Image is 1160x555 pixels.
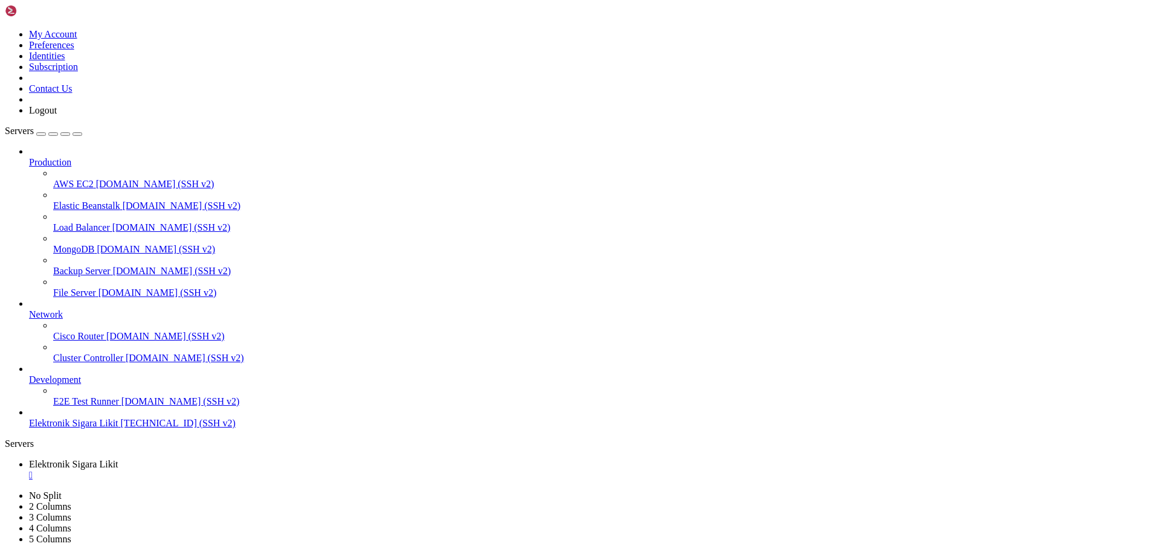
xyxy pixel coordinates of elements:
x-row: Learn more about enabling ESM Apps service at [URL][DOMAIN_NAME] [5,241,1003,251]
x-row: Forum [URL][DOMAIN_NAME] [5,344,1003,354]
a: Elastic Beanstalk [DOMAIN_NAME] (SSH v2) [53,201,1155,211]
a: Logout [29,105,57,115]
span: Network [29,309,63,319]
a: 5 Columns [29,534,71,544]
x-row: Run 'do-release-upgrade' to upgrade to it. [5,272,1003,282]
a: Backup Server [DOMAIN_NAME] (SSH v2) [53,266,1155,277]
span: Cisco Router [53,331,104,341]
x-row: Visit [URL][DOMAIN_NAME] [5,333,1003,344]
li: Production [29,146,1155,298]
li: Cisco Router [DOMAIN_NAME] (SSH v2) [53,320,1155,342]
span: Backup Server [53,266,111,276]
span: MongoDB [53,244,94,254]
x-row: 0 updates can be applied immediately. [5,210,1003,220]
li: Cluster Controller [DOMAIN_NAME] (SSH v2) [53,342,1155,364]
a: File Server [DOMAIN_NAME] (SSH v2) [53,287,1155,298]
a: No Split [29,490,62,501]
x-row: [URL][DOMAIN_NAME] [5,169,1003,179]
span: [DOMAIN_NAME] (SSH v2) [98,287,217,298]
li: E2E Test Runner [DOMAIN_NAME] (SSH v2) [53,385,1155,407]
x-row: Enjoy your accelerated Internet by CyberPanel. [5,446,1003,457]
span: [DOMAIN_NAME] (SSH v2) [112,222,231,233]
x-row: Last login: [DATE] from [TECHNICAL_ID] [5,303,1003,313]
span: [DOMAIN_NAME] (SSH v2) [126,353,244,363]
a: Load Balancer [DOMAIN_NAME] (SSH v2) [53,222,1155,233]
a: Contact Us [29,83,72,94]
x-row: Current Server time : [DATE] 09:21:21. [5,374,1003,385]
x-row: Current CPU usage : 3.19988%. [5,395,1003,405]
x-row: * Support: [URL][DOMAIN_NAME] [5,5,1003,15]
x-row: 23 additional security updates can be applied with ESM Apps. [5,231,1003,241]
x-row: Current RAM usage : 1180/7937MB (14.87%). [5,405,1003,415]
span: [DOMAIN_NAME] (SSH v2) [113,266,231,276]
li: Elektronik Sigara Likit [TECHNICAL_ID] (SSH v2) [29,407,1155,429]
a: Cisco Router [DOMAIN_NAME] (SSH v2) [53,331,1155,342]
a: Elektronik Sigara Likit [TECHNICAL_ID] (SSH v2) [29,418,1155,429]
span: E2E Test Runner [53,396,119,406]
x-row: Memory usage: 15% [5,66,1003,77]
x-row: This server has installed CyberPanel. [5,323,1003,333]
a: Preferences [29,40,74,50]
li: Load Balancer [DOMAIN_NAME] (SSH v2) [53,211,1155,233]
a: Development [29,374,1155,385]
a: My Account [29,29,77,39]
span: [DOMAIN_NAME] (SSH v2) [121,396,240,406]
x-row: Usage of /: 32.7% of 157.39GB [5,56,1003,66]
x-row: System load: 0.42 [5,46,1003,56]
x-row: Log in [URL][TECHNICAL_ID] [5,354,1003,364]
div: Servers [5,438,1155,449]
x-row: IPv4 address for enp3s0: [TECHNICAL_ID] [5,107,1003,118]
a: E2E Test Runner [DOMAIN_NAME] (SSH v2) [53,396,1155,407]
span: Elektronik Sigara Likit [29,459,118,469]
x-row: New release '24.04.3 LTS' available. [5,261,1003,272]
a: AWS EC2 [DOMAIN_NAME] (SSH v2) [53,179,1155,190]
a: Identities [29,51,65,61]
a: Servers [5,126,82,136]
a: MongoDB [DOMAIN_NAME] (SSH v2) [53,244,1155,255]
span: Servers [5,126,34,136]
x-row: System information as of [DATE] [5,25,1003,36]
li: Development [29,364,1155,407]
a: Network [29,309,1155,320]
span: AWS EC2 [53,179,94,189]
x-row: Processes: 164 [5,87,1003,97]
li: MongoDB [DOMAIN_NAME] (SSH v2) [53,233,1155,255]
x-row: Current Load average: 0.55, 0.34, 0.29 [5,385,1003,395]
li: AWS EC2 [DOMAIN_NAME] (SSH v2) [53,168,1155,190]
x-row: just raised the bar for easy, resilient and secure K8s cluster deployment. [5,149,1003,159]
span: Cluster Controller [53,353,123,363]
span: [DOMAIN_NAME] (SSH v2) [97,244,215,254]
img: Shellngn [5,5,74,17]
li: Backup Server [DOMAIN_NAME] (SSH v2) [53,255,1155,277]
span: Development [29,374,81,385]
x-row: Swap usage: 1% [5,77,1003,87]
span: [DOMAIN_NAME] (SSH v2) [96,179,214,189]
x-row: * Strictly confined Kubernetes makes edge and IoT secure. Learn how MicroK8s [5,138,1003,149]
li: File Server [DOMAIN_NAME] (SSH v2) [53,277,1155,298]
a: 3 Columns [29,512,71,522]
span: Production [29,157,71,167]
span: Load Balancer [53,222,110,233]
a: Cluster Controller [DOMAIN_NAME] (SSH v2) [53,353,1155,364]
a: 4 Columns [29,523,71,533]
x-row: Users logged in: 0 [5,97,1003,107]
x-row: Current Disk usage : 52/158GB (35%). [5,415,1003,426]
div: (12, 45) [66,467,71,477]
a: Elektronik Sigara Likit [29,459,1155,481]
x-row: Expanded Security Maintenance for Applications is not enabled. [5,190,1003,200]
x-row: IPv6 address for enp3s0: [TECHNICAL_ID] [5,118,1003,128]
li: Elastic Beanstalk [DOMAIN_NAME] (SSH v2) [53,190,1155,211]
a: Production [29,157,1155,168]
span: Elektronik Sigara Likit [29,418,118,428]
x-row: root@srv:~# [5,467,1003,477]
span: [TECHNICAL_ID] (SSH v2) [121,418,236,428]
span: [DOMAIN_NAME] (SSH v2) [123,201,241,211]
a: Subscription [29,62,78,72]
x-row: System uptime : 0 days, 23 hours, 43 minutes. [5,426,1003,436]
a: 2 Columns [29,501,71,512]
span: Elastic Beanstalk [53,201,120,211]
a:  [29,470,1155,481]
li: Network [29,298,1155,364]
span: File Server [53,287,96,298]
